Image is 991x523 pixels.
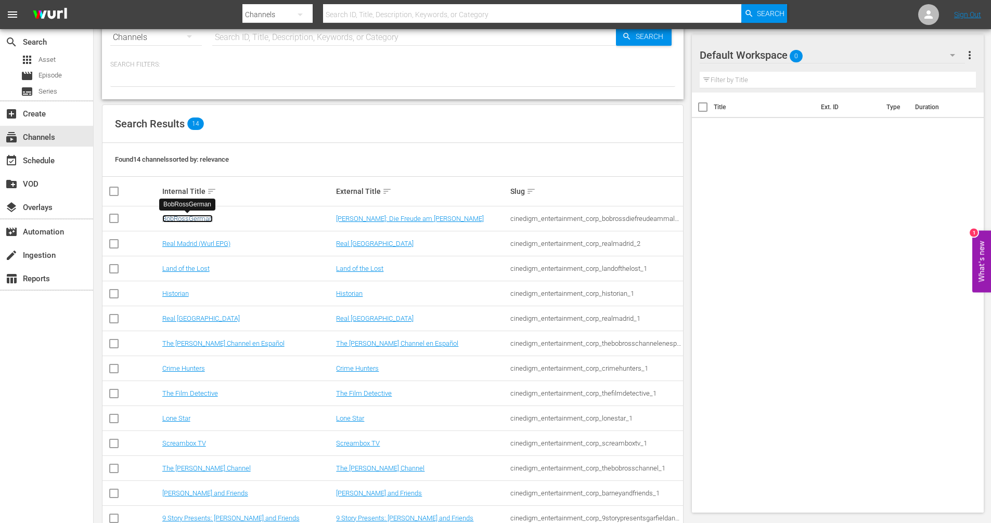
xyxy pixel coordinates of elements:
span: Episode [38,70,62,81]
span: Overlays [5,201,18,214]
a: Crime Hunters [162,364,205,372]
a: The Film Detective [336,389,392,397]
span: 0 [790,45,803,67]
div: Default Workspace [700,41,965,70]
a: Real Madrid (Wurl EPG) [162,240,230,247]
div: External Title [336,185,507,198]
a: Land of the Lost [336,265,383,272]
div: cinedigm_entertainment_corp_thefilmdetective_1 [510,389,681,397]
a: Crime Hunters [336,364,379,372]
a: Real [GEOGRAPHIC_DATA] [336,240,414,247]
span: Reports [5,272,18,285]
span: Search Results [115,117,185,130]
span: Channels [5,131,18,143]
img: ans4CAIJ8jUAAAAAAAAAAAAAAAAAAAAAAAAgQb4GAAAAAAAAAAAAAAAAAAAAAAAAJMjXAAAAAAAAAAAAAAAAAAAAAAAAgAT5G... [25,3,75,27]
p: Search Filters: [110,60,675,69]
a: BobRossGerman [162,215,213,223]
span: more_vert [963,49,976,61]
span: Automation [5,226,18,238]
span: Search [632,27,672,46]
div: cinedigm_entertainment_corp_bobrossdiefreudeammalen_1 [510,215,681,223]
div: cinedigm_entertainment_corp_landofthelost_1 [510,265,681,272]
a: Lone Star [162,414,190,422]
span: VOD [5,178,18,190]
a: 9 Story Presents: [PERSON_NAME] and Friends [336,514,473,522]
span: Found 14 channels sorted by: relevance [115,155,229,163]
div: Slug [510,185,681,198]
div: cinedigm_entertainment_corp_realmadrid_2 [510,240,681,247]
span: Ingestion [5,249,18,261]
a: Historian [162,290,189,297]
div: Channels [110,23,202,52]
span: Create [5,108,18,120]
div: Internal Title [162,185,333,198]
span: Search [757,4,784,23]
span: sort [207,187,216,196]
a: Sign Out [954,10,981,19]
a: 9 Story Presents: [PERSON_NAME] and Friends [162,514,300,522]
div: cinedigm_entertainment_corp_barneyandfriends_1 [510,489,681,497]
span: menu [6,8,19,21]
a: Screambox TV [336,439,380,447]
span: 14 [187,117,204,130]
a: [PERSON_NAME] and Friends [162,489,248,497]
a: The [PERSON_NAME] Channel en Español [162,339,285,347]
button: Open Feedback Widget [972,231,991,293]
span: Search [5,36,18,48]
a: Real [GEOGRAPHIC_DATA] [336,315,414,322]
a: The [PERSON_NAME] Channel [162,464,251,472]
th: Ext. ID [815,93,881,122]
a: Real [GEOGRAPHIC_DATA] [162,315,240,322]
a: [PERSON_NAME] and Friends [336,489,422,497]
div: cinedigm_entertainment_corp_screamboxtv_1 [510,439,681,447]
div: cinedigm_entertainment_corp_realmadrid_1 [510,315,681,322]
div: cinedigm_entertainment_corp_thebobrosschannelenespaol_1 [510,339,681,347]
span: Series [21,85,33,98]
th: Duration [909,93,971,122]
div: 1 [970,229,978,237]
button: Search [741,4,787,23]
button: more_vert [963,43,976,68]
div: cinedigm_entertainment_corp_thebobrosschannel_1 [510,464,681,472]
span: sort [382,187,392,196]
a: Historian [336,290,363,297]
span: Schedule [5,154,18,167]
a: Lone Star [336,414,364,422]
a: [PERSON_NAME]: Die Freude am [PERSON_NAME] [336,215,484,223]
th: Title [714,93,815,122]
span: Asset [38,55,56,65]
div: cinedigm_entertainment_corp_historian_1 [510,290,681,297]
th: Type [880,93,909,122]
a: Land of the Lost [162,265,210,272]
button: Search [616,27,672,46]
span: sort [526,187,536,196]
div: BobRossGerman [163,200,211,209]
span: Episode [21,70,33,82]
div: cinedigm_entertainment_corp_9storypresentsgarfieldandfriends_1 [510,514,681,522]
a: The [PERSON_NAME] Channel [336,464,424,472]
a: The Film Detective [162,389,218,397]
span: Asset [21,54,33,66]
span: Series [38,86,57,97]
div: cinedigm_entertainment_corp_lonestar_1 [510,414,681,422]
div: cinedigm_entertainment_corp_crimehunters_1 [510,364,681,372]
a: Screambox TV [162,439,206,447]
a: The [PERSON_NAME] Channel en Español [336,339,458,347]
